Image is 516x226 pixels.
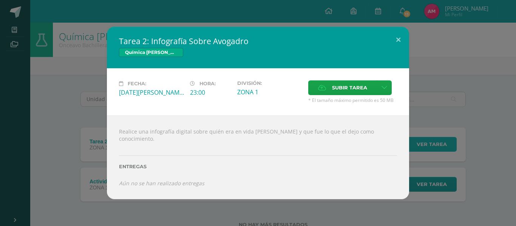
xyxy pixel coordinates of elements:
[119,48,183,57] span: Química [PERSON_NAME] V
[107,115,409,199] div: Realice una infografía digital sobre quién era en vida [PERSON_NAME] y que fue lo que el dejo com...
[190,88,231,97] div: 23:00
[388,27,409,52] button: Close (Esc)
[199,81,216,86] span: Hora:
[237,80,302,86] label: División:
[119,88,184,97] div: [DATE][PERSON_NAME]
[332,81,367,95] span: Subir tarea
[119,164,397,169] label: Entregas
[119,180,204,187] i: Aún no se han realizado entregas
[237,88,302,96] div: ZONA 1
[119,36,397,46] h2: Tarea 2: Infografía Sobre Avogadro
[128,81,146,86] span: Fecha:
[308,97,397,103] span: * El tamaño máximo permitido es 50 MB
